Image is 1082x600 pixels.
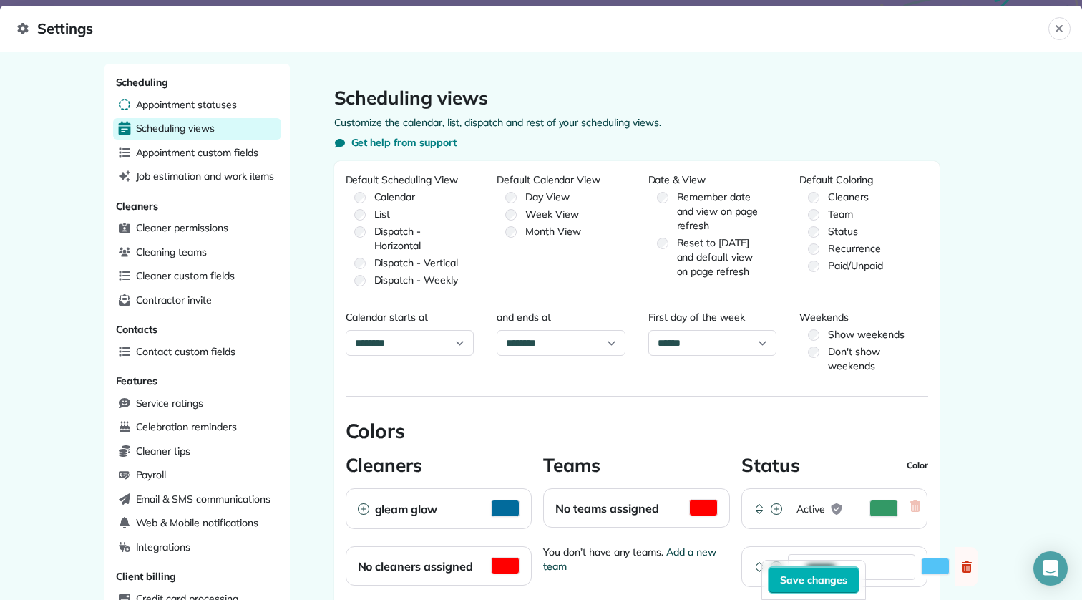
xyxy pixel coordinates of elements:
[113,537,281,558] a: Integrations
[113,489,281,511] a: Email & SMS communications
[497,207,625,221] label: Week View
[113,95,281,116] a: Appointment statuses
[334,87,940,110] h1: Scheduling views
[346,546,532,586] div: No cleaners assigned Color Card
[497,190,625,204] label: Day View
[648,173,777,187] legend: Date & View
[136,540,191,554] span: Integrations
[113,342,281,363] a: Contact custom fields
[346,224,474,253] label: Dispatch - Horizontal
[136,516,258,530] span: Web & Mobile notifications
[113,142,281,164] a: Appointment custom fields
[113,393,281,415] a: Service ratings
[358,558,473,575] h2: No cleaners assigned
[799,344,928,373] label: Don't show weekends
[346,256,474,270] label: Dispatch - Vertical
[491,557,520,574] button: Activate Color Picker
[869,500,898,517] button: Activate Color Picker
[136,468,167,482] span: Payroll
[741,488,928,529] div: ActiveActivate Color Picker
[543,546,716,573] a: Add a new team
[796,502,825,516] span: Active
[113,118,281,140] a: Scheduling views
[116,323,158,336] span: Contacts
[136,221,228,235] span: Cleaner permissions
[497,310,625,324] label: and ends at
[113,465,281,486] a: Payroll
[116,200,159,213] span: Cleaners
[543,488,730,528] div: No teams assigned Color Card
[346,310,474,324] label: Calendar starts at
[113,290,281,311] a: Contractor invite
[768,566,859,594] button: Save changes
[113,513,281,534] a: Web & Mobile notifications
[113,218,281,239] a: Cleaner permissions
[334,115,940,130] p: Customize the calendar, list, dispatch and rest of your scheduling views.
[346,273,474,287] label: Dispatch - Weekly
[116,374,158,387] span: Features
[689,499,718,516] button: Activate Color Picker
[543,545,730,574] span: You don’t have any teams.
[799,310,928,324] legend: Weekends
[113,266,281,287] a: Cleaner custom fields
[136,420,237,434] span: Celebration reminders
[346,454,423,477] h3: Cleaners
[136,444,191,458] span: Cleaner tips
[351,135,457,150] span: Get help from support
[136,396,203,410] span: Service ratings
[346,207,474,221] label: List
[136,169,275,183] span: Job estimation and work items
[741,546,928,587] div: Activate Color Picker
[136,344,235,359] span: Contact custom fields
[799,190,928,204] label: Cleaners
[648,310,777,324] label: First day of the week
[491,500,520,517] button: Activate Color Picker
[346,420,928,442] h2: Colors
[497,173,625,187] legend: Default Calendar View
[555,500,658,517] h2: No teams assigned
[334,135,457,150] button: Get help from support
[1048,17,1071,40] button: Close
[741,454,800,477] h3: Status
[136,145,258,160] span: Appointment custom fields
[799,258,928,273] label: Paid/Unpaid
[497,224,625,238] label: Month View
[116,76,169,89] span: Scheduling
[921,558,950,575] button: Activate Color Picker
[907,460,928,471] span: Color
[1033,551,1068,586] div: Open Intercom Messenger
[136,245,207,259] span: Cleaning teams
[113,441,281,463] a: Cleaner tips
[799,241,928,256] label: Recurrence
[113,242,281,263] a: Cleaning teams
[346,190,474,204] label: Calendar
[799,327,928,342] label: Show weekends
[648,236,777,279] label: Reset to [DATE] and default view on page refresh
[136,121,215,135] span: Scheduling views
[113,166,281,188] a: Job estimation and work items
[136,97,237,112] span: Appointment statuses
[369,500,492,518] h2: gleam glow
[17,17,1048,40] span: Settings
[799,173,928,187] legend: Default Coloring
[136,268,235,283] span: Cleaner custom fields
[346,173,474,187] legend: Default Scheduling View
[648,190,777,233] label: Remember date and view on page refresh
[543,454,600,477] h3: Teams
[116,570,176,583] span: Client billing
[799,207,928,221] label: Team
[780,573,847,587] span: Save changes
[113,417,281,438] a: Celebration reminders
[799,224,928,238] label: Status
[136,492,270,506] span: Email & SMS communications
[136,293,212,307] span: Contractor invite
